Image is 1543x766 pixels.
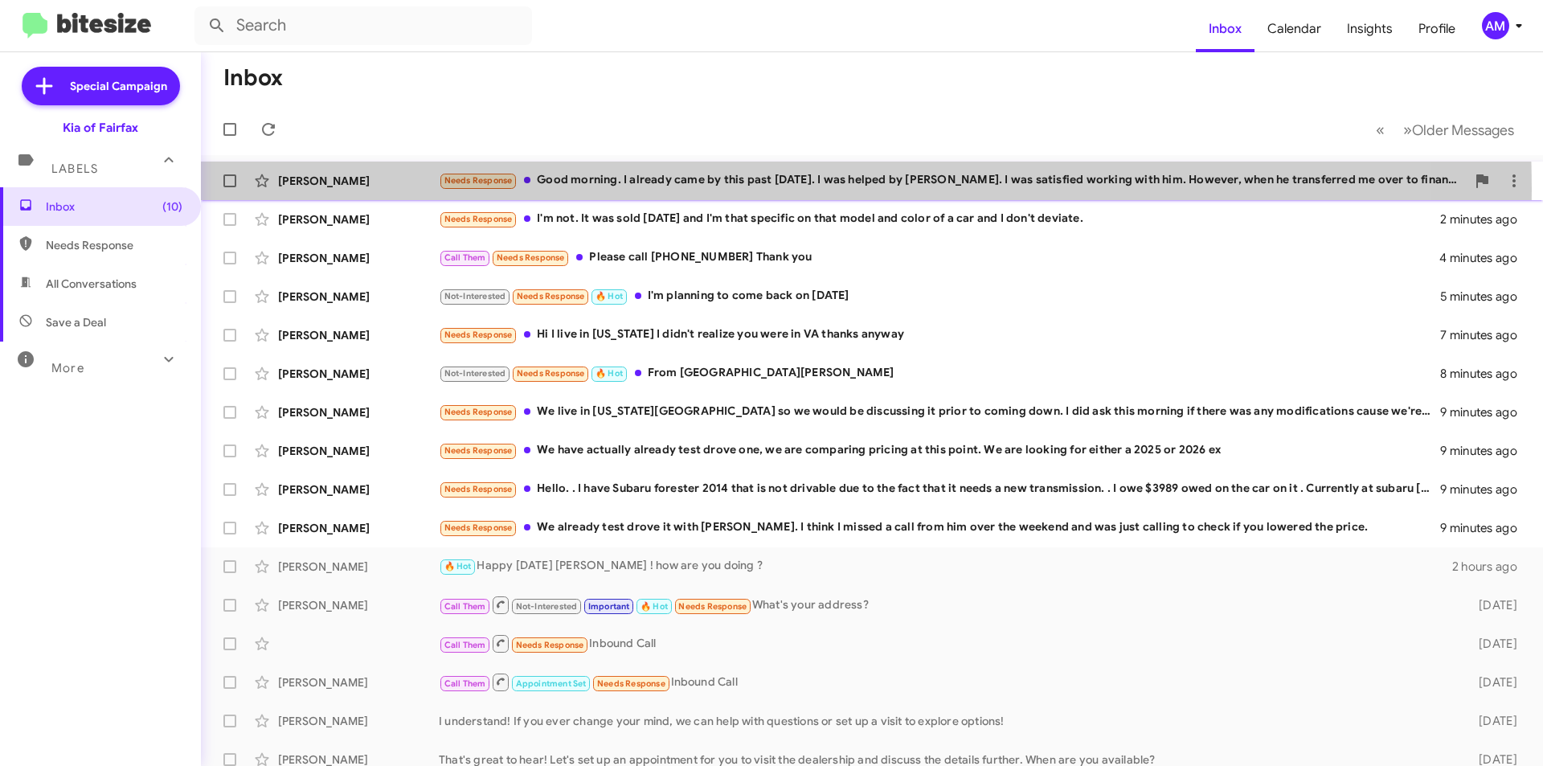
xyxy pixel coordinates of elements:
span: Needs Response [444,407,513,417]
span: 🔥 Hot [641,601,668,612]
div: [PERSON_NAME] [278,327,439,343]
div: [DATE] [1453,636,1530,652]
a: Calendar [1254,6,1334,52]
span: Needs Response [517,368,585,379]
div: What's your address? [439,595,1453,615]
span: » [1403,120,1412,140]
div: 9 minutes ago [1440,404,1530,420]
span: (10) [162,199,182,215]
div: [PERSON_NAME] [278,597,439,613]
div: 7 minutes ago [1440,327,1530,343]
span: Special Campaign [70,78,167,94]
div: [PERSON_NAME] [278,173,439,189]
span: Call Them [444,252,486,263]
span: Needs Response [46,237,182,253]
div: Please call [PHONE_NUMBER] Thank you [439,248,1439,267]
div: We have actually already test drove one, we are comparing pricing at this point. We are looking f... [439,441,1440,460]
div: 2 hours ago [1452,559,1530,575]
a: Special Campaign [22,67,180,105]
span: Call Them [444,601,486,612]
a: Profile [1406,6,1468,52]
div: [PERSON_NAME] [278,250,439,266]
a: Insights [1334,6,1406,52]
div: Kia of Fairfax [63,120,138,136]
span: Save a Deal [46,314,106,330]
div: I understand! If you ever change your mind, we can help with questions or set up a visit to explo... [439,713,1453,729]
span: Needs Response [444,522,513,533]
span: Not-Interested [516,601,578,612]
span: Older Messages [1412,121,1514,139]
span: Needs Response [497,252,565,263]
div: Hi I live in [US_STATE] I didn't realize you were in VA thanks anyway [439,326,1440,344]
div: [PERSON_NAME] [278,520,439,536]
div: AM [1482,12,1509,39]
div: [PERSON_NAME] [278,443,439,459]
div: 9 minutes ago [1440,443,1530,459]
span: Not-Interested [444,291,506,301]
div: [DATE] [1453,713,1530,729]
span: 🔥 Hot [444,561,472,571]
span: Needs Response [444,330,513,340]
div: [PERSON_NAME] [278,404,439,420]
span: Needs Response [678,601,747,612]
span: Needs Response [444,484,513,494]
span: Important [588,601,630,612]
button: Next [1394,113,1524,146]
button: Previous [1366,113,1394,146]
div: Happy [DATE] [PERSON_NAME] ! how are you doing ? [439,557,1452,576]
span: Needs Response [517,291,585,301]
div: [DATE] [1453,597,1530,613]
div: 9 minutes ago [1440,481,1530,498]
span: All Conversations [46,276,137,292]
h1: Inbox [223,65,283,91]
div: We live in [US_STATE][GEOGRAPHIC_DATA] so we would be discussing it prior to coming down. I did a... [439,403,1440,421]
div: [PERSON_NAME] [278,674,439,690]
div: [PERSON_NAME] [278,211,439,227]
div: From [GEOGRAPHIC_DATA][PERSON_NAME] [439,364,1440,383]
div: 4 minutes ago [1439,250,1530,266]
span: Labels [51,162,98,176]
div: Hello. . I have Subaru forester 2014 that is not drivable due to the fact that it needs a new tra... [439,480,1440,498]
span: Appointment Set [516,678,587,689]
div: 9 minutes ago [1440,520,1530,536]
span: Needs Response [516,640,584,650]
span: 🔥 Hot [596,368,623,379]
div: I'm planning to come back on [DATE] [439,287,1440,305]
div: Inbound Call [439,633,1453,653]
span: Not-Interested [444,368,506,379]
div: I'm not. It was sold [DATE] and I'm that specific on that model and color of a car and I don't de... [439,210,1440,228]
div: We already test drove it with [PERSON_NAME]. I think I missed a call from him over the weekend an... [439,518,1440,537]
div: 2 minutes ago [1440,211,1530,227]
span: Inbox [46,199,182,215]
span: Call Them [444,640,486,650]
div: Good morning. I already came by this past [DATE]. I was helped by [PERSON_NAME]. I was satisfied ... [439,171,1466,190]
span: « [1376,120,1385,140]
input: Search [194,6,532,45]
button: AM [1468,12,1525,39]
div: [PERSON_NAME] [278,713,439,729]
div: [DATE] [1453,674,1530,690]
div: Inbound Call [439,672,1453,692]
div: [PERSON_NAME] [278,559,439,575]
div: [PERSON_NAME] [278,366,439,382]
div: [PERSON_NAME] [278,481,439,498]
nav: Page navigation example [1367,113,1524,146]
span: Needs Response [444,214,513,224]
span: Needs Response [444,445,513,456]
div: 8 minutes ago [1440,366,1530,382]
span: Needs Response [444,175,513,186]
div: 5 minutes ago [1440,289,1530,305]
span: 🔥 Hot [596,291,623,301]
a: Inbox [1196,6,1254,52]
span: More [51,361,84,375]
div: [PERSON_NAME] [278,289,439,305]
span: Needs Response [597,678,665,689]
span: Call Them [444,678,486,689]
